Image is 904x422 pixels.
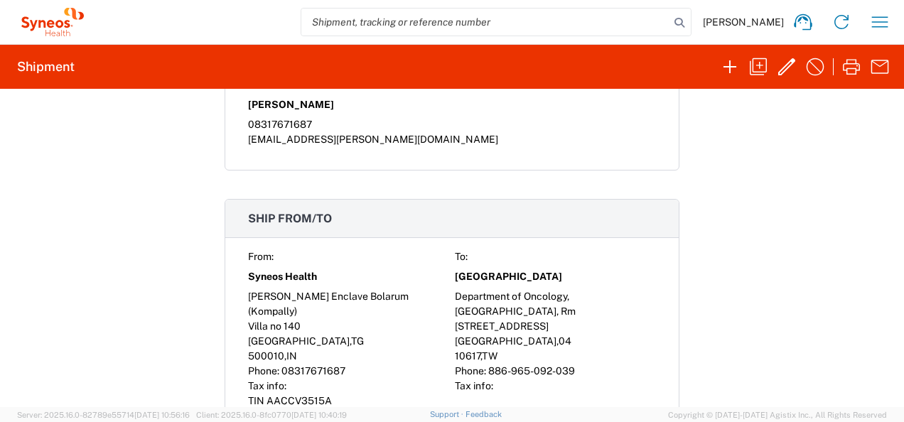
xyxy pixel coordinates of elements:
div: Villa no 140 [248,319,449,334]
span: 04 [559,335,571,347]
span: TIN [248,395,264,406]
span: , [284,350,286,362]
a: Support [430,410,466,418]
span: IN [286,350,297,362]
span: [GEOGRAPHIC_DATA] [455,335,556,347]
span: 886-965-092-039 [488,365,575,377]
span: Client: 2025.16.0-8fc0770 [196,411,347,419]
span: Server: 2025.16.0-82789e55714 [17,411,190,419]
span: , [480,350,482,362]
div: [EMAIL_ADDRESS][PERSON_NAME][DOMAIN_NAME] [248,132,656,147]
div: [PERSON_NAME] Enclave Bolarum (Kompally) [248,289,449,319]
span: From: [248,251,274,262]
span: 08317671687 [281,365,345,377]
span: Ship from/to [248,212,332,225]
span: 10617 [455,350,480,362]
span: [PERSON_NAME] [703,16,784,28]
span: Syneos Health [248,269,317,284]
span: [DATE] 10:40:19 [291,411,347,419]
span: , [556,335,559,347]
span: [PERSON_NAME] [248,97,334,112]
span: To: [455,251,468,262]
h2: Shipment [17,58,75,75]
span: Tax info: [455,380,493,391]
span: [DATE] 10:56:16 [134,411,190,419]
div: Department of Oncology, [GEOGRAPHIC_DATA], Rm [455,289,656,319]
span: 500010 [248,350,284,362]
div: 08317671687 [248,117,656,132]
input: Shipment, tracking or reference number [301,9,669,36]
span: AACCV3515A [267,395,332,406]
span: Copyright © [DATE]-[DATE] Agistix Inc., All Rights Reserved [668,409,887,421]
span: [GEOGRAPHIC_DATA] [248,335,350,347]
span: TW [482,350,497,362]
a: Feedback [466,410,502,418]
span: Tax info: [248,380,286,391]
span: , [350,335,351,347]
span: Phone: [455,365,486,377]
span: [GEOGRAPHIC_DATA] [455,269,562,284]
span: TG [351,335,364,347]
span: Phone: [248,365,279,377]
div: [STREET_ADDRESS] [455,319,656,334]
